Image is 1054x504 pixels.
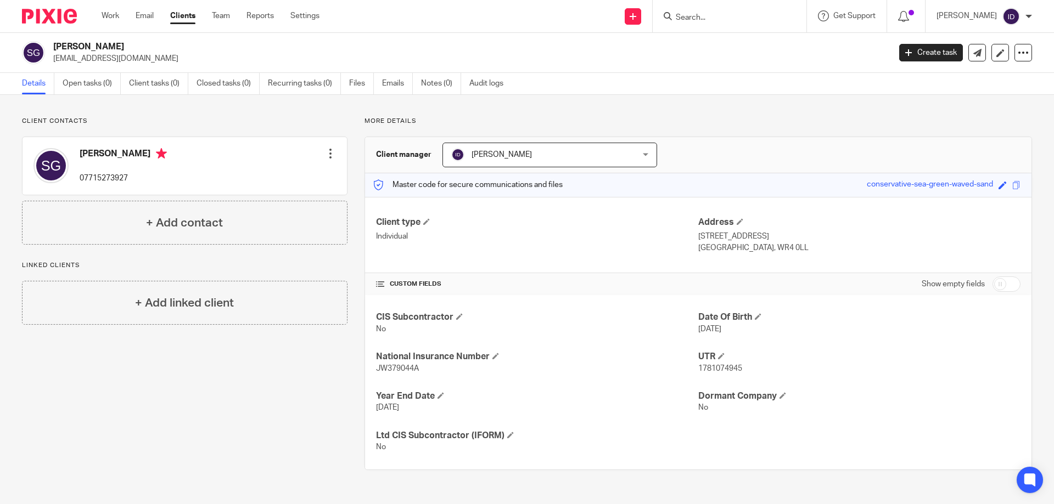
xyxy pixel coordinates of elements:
[698,404,708,411] span: No
[349,73,374,94] a: Files
[376,217,698,228] h4: Client type
[135,295,234,312] h4: + Add linked client
[833,12,876,20] span: Get Support
[80,173,167,184] p: 07715273927
[22,9,77,24] img: Pixie
[373,179,563,190] p: Master code for secure communications and files
[376,231,698,242] p: Individual
[698,351,1021,363] h4: UTR
[376,149,431,160] h3: Client manager
[22,41,45,64] img: svg%3E
[376,365,419,372] span: JW379044A
[102,10,119,21] a: Work
[246,10,274,21] a: Reports
[867,179,993,191] div: conservative-sea-green-waved-sand
[698,365,742,372] span: 1781074945
[899,44,963,61] a: Create task
[22,261,347,270] p: Linked clients
[63,73,121,94] a: Open tasks (0)
[365,117,1032,126] p: More details
[290,10,319,21] a: Settings
[698,325,721,333] span: [DATE]
[268,73,341,94] a: Recurring tasks (0)
[53,41,717,53] h2: [PERSON_NAME]
[197,73,260,94] a: Closed tasks (0)
[1002,8,1020,25] img: svg%3E
[472,151,532,158] span: [PERSON_NAME]
[675,13,773,23] input: Search
[698,312,1021,323] h4: Date Of Birth
[382,73,413,94] a: Emails
[937,10,997,21] p: [PERSON_NAME]
[376,312,698,323] h4: CIS Subcontractor
[922,279,985,290] label: Show empty fields
[156,148,167,159] i: Primary
[22,73,54,94] a: Details
[698,390,1021,402] h4: Dormant Company
[146,214,223,231] h4: + Add contact
[376,430,698,441] h4: Ltd CIS Subcontractor (IFORM)
[376,443,386,451] span: No
[136,10,154,21] a: Email
[698,242,1021,253] p: [GEOGRAPHIC_DATA], WR4 0LL
[376,325,386,333] span: No
[698,217,1021,228] h4: Address
[469,73,512,94] a: Audit logs
[376,390,698,402] h4: Year End Date
[129,73,188,94] a: Client tasks (0)
[33,148,69,183] img: svg%3E
[376,280,698,288] h4: CUSTOM FIELDS
[421,73,461,94] a: Notes (0)
[376,404,399,411] span: [DATE]
[170,10,195,21] a: Clients
[698,231,1021,242] p: [STREET_ADDRESS]
[53,53,883,64] p: [EMAIL_ADDRESS][DOMAIN_NAME]
[212,10,230,21] a: Team
[22,117,347,126] p: Client contacts
[451,148,464,161] img: svg%3E
[376,351,698,363] h4: National Insurance Number
[80,148,167,162] h4: [PERSON_NAME]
